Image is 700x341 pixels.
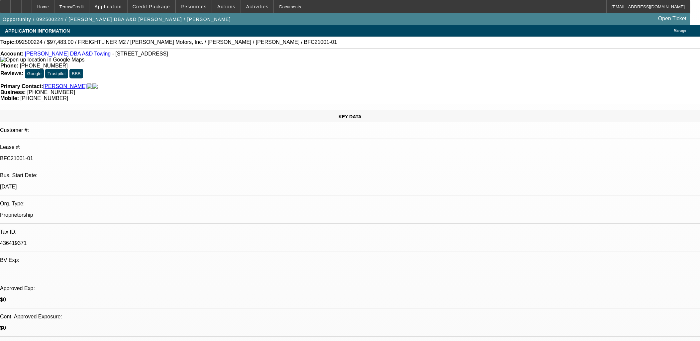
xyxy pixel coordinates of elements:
[339,114,361,119] span: KEY DATA
[176,0,212,13] button: Resources
[94,4,122,9] span: Application
[16,39,337,45] span: 092500224 / $97,483.00 / FREIGHTLINER M2 / [PERSON_NAME] Motors, Inc. / [PERSON_NAME] / [PERSON_N...
[674,29,686,33] span: Manage
[0,39,16,45] strong: Topic:
[0,51,23,57] strong: Account:
[69,69,83,78] button: BBB
[89,0,127,13] button: Application
[241,0,274,13] button: Activities
[133,4,170,9] span: Credit Package
[87,83,92,89] img: facebook-icon.png
[43,83,87,89] a: [PERSON_NAME]
[0,83,43,89] strong: Primary Contact:
[217,4,236,9] span: Actions
[655,13,689,24] a: Open Ticket
[0,57,84,63] img: Open up location in Google Maps
[212,0,241,13] button: Actions
[45,69,68,78] button: Trustpilot
[0,70,23,76] strong: Reviews:
[0,57,84,62] a: View Google Maps
[5,28,70,34] span: APPLICATION INFORMATION
[20,95,68,101] span: [PHONE_NUMBER]
[112,51,168,57] span: - [STREET_ADDRESS]
[0,89,26,95] strong: Business:
[25,69,44,78] button: Google
[128,0,175,13] button: Credit Package
[0,95,19,101] strong: Mobile:
[181,4,207,9] span: Resources
[3,17,231,22] span: Opportunity / 092500224 / [PERSON_NAME] DBA A&D [PERSON_NAME] / [PERSON_NAME]
[27,89,75,95] span: [PHONE_NUMBER]
[25,51,111,57] a: [PERSON_NAME] DBA A&D Towing
[20,63,68,68] span: [PHONE_NUMBER]
[246,4,269,9] span: Activities
[0,63,18,68] strong: Phone:
[92,83,98,89] img: linkedin-icon.png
